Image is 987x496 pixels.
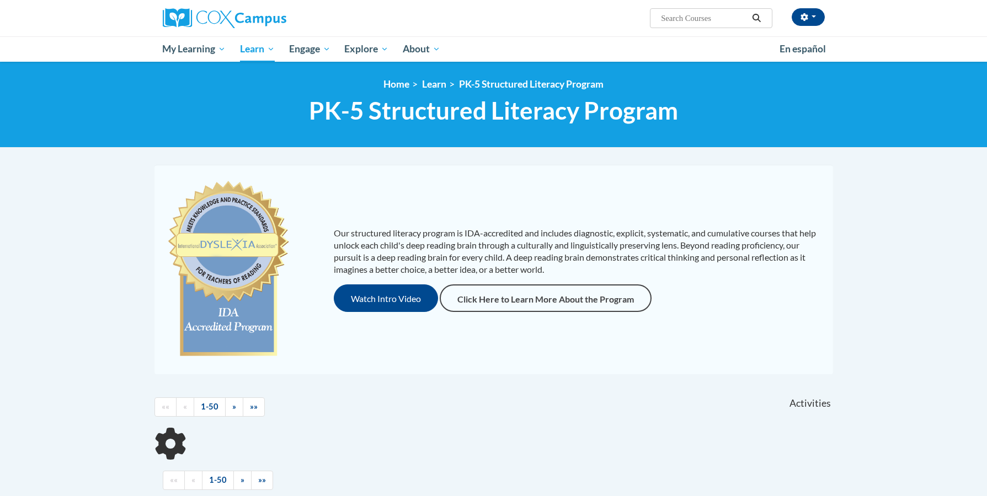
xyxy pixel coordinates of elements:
[156,36,233,62] a: My Learning
[251,471,273,490] a: End
[309,96,678,125] span: PK-5 Structured Literacy Program
[258,475,266,484] span: »»
[334,227,822,276] p: Our structured literacy program is IDA-accredited and includes diagnostic, explicit, systematic, ...
[240,42,275,56] span: Learn
[202,471,234,490] a: 1-50
[233,471,252,490] a: Next
[748,12,765,25] button: Search
[154,397,177,417] a: Begining
[163,8,286,28] img: Cox Campus
[232,402,236,411] span: »
[792,8,825,26] button: Account Settings
[194,397,226,417] a: 1-50
[660,12,748,25] input: Search Courses
[241,475,244,484] span: »
[282,36,338,62] a: Engage
[334,284,438,312] button: Watch Intro Video
[184,471,202,490] a: Previous
[422,78,446,90] a: Learn
[191,475,195,484] span: «
[163,8,372,28] a: Cox Campus
[396,36,447,62] a: About
[383,78,409,90] a: Home
[780,43,826,55] span: En español
[289,42,330,56] span: Engage
[344,42,388,56] span: Explore
[403,42,440,56] span: About
[337,36,396,62] a: Explore
[225,397,243,417] a: Next
[440,284,652,312] a: Click Here to Learn More About the Program
[459,78,604,90] a: PK-5 Structured Literacy Program
[772,37,833,61] a: En español
[146,36,841,62] div: Main menu
[243,397,265,417] a: End
[176,397,194,417] a: Previous
[233,36,282,62] a: Learn
[166,176,292,363] img: c477cda6-e343-453b-bfce-d6f9e9818e1c.png
[183,402,187,411] span: «
[250,402,258,411] span: »»
[170,475,178,484] span: ««
[163,471,185,490] a: Begining
[162,402,169,411] span: ««
[162,42,226,56] span: My Learning
[789,397,831,409] span: Activities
